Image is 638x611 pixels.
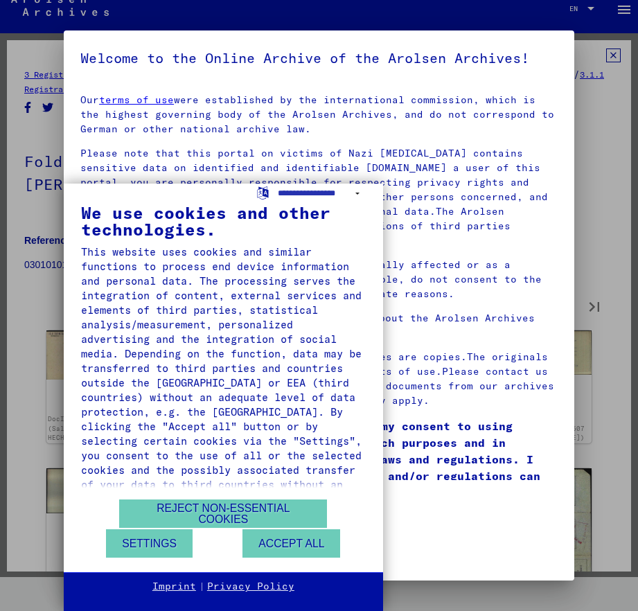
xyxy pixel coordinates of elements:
button: Accept all [242,529,340,558]
div: We use cookies and other technologies. [81,204,366,238]
div: This website uses cookies and similar functions to process end device information and personal da... [81,245,366,506]
a: Imprint [152,580,196,594]
button: Settings [106,529,193,558]
a: Privacy Policy [207,580,294,594]
button: Reject non-essential cookies [119,499,327,528]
